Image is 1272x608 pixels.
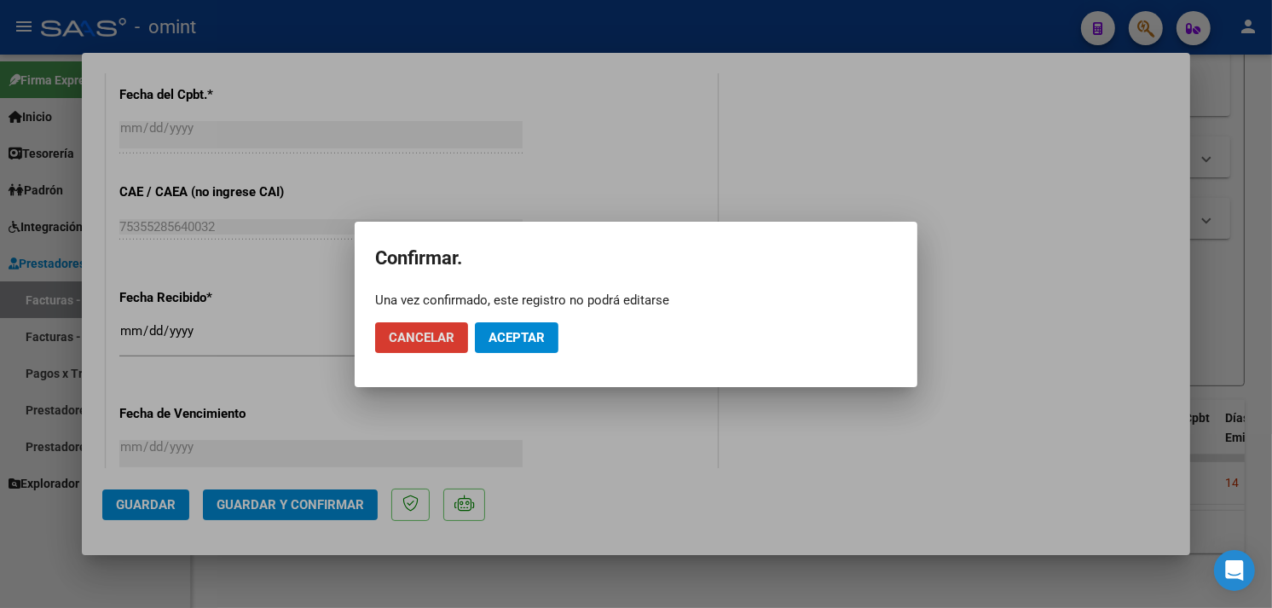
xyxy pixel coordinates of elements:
button: Cancelar [375,322,468,353]
h2: Confirmar. [375,242,897,275]
button: Aceptar [475,322,558,353]
div: Una vez confirmado, este registro no podrá editarse [375,292,897,309]
div: Open Intercom Messenger [1214,550,1255,591]
span: Cancelar [389,330,454,345]
span: Aceptar [489,330,545,345]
